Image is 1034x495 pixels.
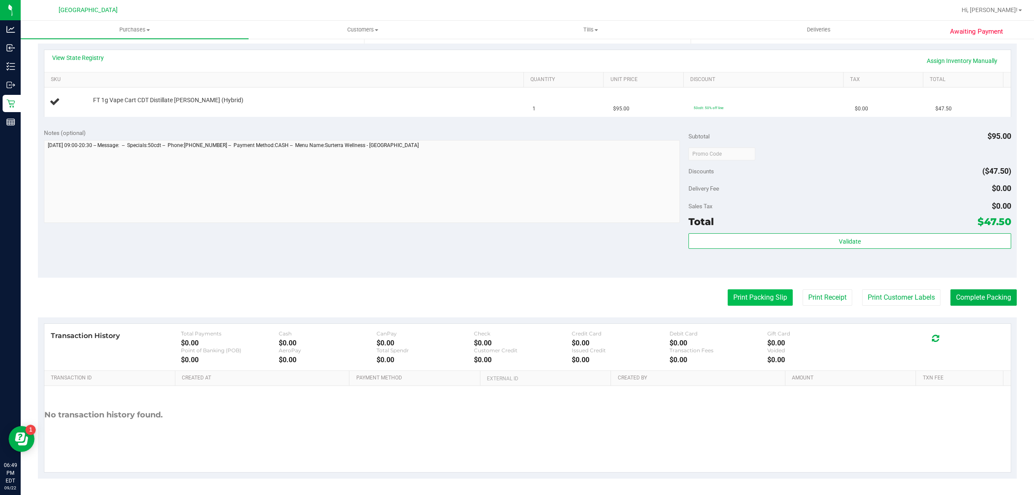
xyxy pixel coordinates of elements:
button: Validate [688,233,1011,249]
p: 09/22 [4,485,17,491]
span: FT 1g Vape Cart CDT Distillate [PERSON_NAME] (Hybrid) [93,96,243,104]
div: $0.00 [767,339,865,347]
div: Voided [767,347,865,354]
div: Gift Card [767,330,865,337]
span: $0.00 [992,201,1011,210]
a: Quantity [530,76,600,83]
a: Total [930,76,1000,83]
div: Point of Banking (POB) [181,347,279,354]
a: Txn Fee [923,375,1000,382]
button: Print Packing Slip [728,289,793,306]
a: Discount [690,76,840,83]
inline-svg: Inbound [6,44,15,52]
a: Payment Method [356,375,477,382]
button: Complete Packing [950,289,1017,306]
inline-svg: Outbound [6,81,15,89]
div: $0.00 [767,356,865,364]
div: Total Payments [181,330,279,337]
span: $0.00 [992,184,1011,193]
a: Transaction ID [51,375,172,382]
button: Print Customer Labels [862,289,941,306]
inline-svg: Reports [6,118,15,126]
span: Tills [477,26,704,34]
div: Total Spendr [377,347,474,354]
span: Hi, [PERSON_NAME]! [962,6,1018,13]
div: $0.00 [670,356,767,364]
div: Check [474,330,572,337]
span: Discounts [688,163,714,179]
a: Created At [182,375,346,382]
div: Debit Card [670,330,767,337]
input: Promo Code [688,147,755,160]
inline-svg: Analytics [6,25,15,34]
p: 06:49 PM EDT [4,461,17,485]
a: Tills [477,21,704,39]
inline-svg: Retail [6,99,15,108]
span: Customers [249,26,476,34]
a: Customers [249,21,477,39]
div: Credit Card [572,330,670,337]
span: 50cdt: 50% off line [694,106,723,110]
span: $0.00 [855,105,868,113]
iframe: Resource center [9,426,34,452]
a: Purchases [21,21,249,39]
button: Print Receipt [803,289,852,306]
div: $0.00 [474,339,572,347]
div: AeroPay [279,347,377,354]
inline-svg: Inventory [6,62,15,71]
span: Delivery Fee [688,185,719,192]
span: $95.00 [613,105,629,113]
span: Sales Tax [688,203,713,210]
span: Validate [839,238,861,245]
span: Awaiting Payment [950,27,1003,37]
div: $0.00 [181,339,279,347]
a: View State Registry [52,53,104,62]
a: Tax [850,76,920,83]
div: Transaction Fees [670,347,767,354]
span: ($47.50) [982,166,1011,175]
span: Total [688,216,714,228]
div: No transaction history found. [44,386,163,444]
a: Unit Price [610,76,680,83]
span: [GEOGRAPHIC_DATA] [59,6,118,14]
th: External ID [480,371,610,386]
div: Cash [279,330,377,337]
a: Amount [792,375,913,382]
div: $0.00 [279,356,377,364]
iframe: Resource center unread badge [25,425,36,435]
div: Customer Credit [474,347,572,354]
span: $47.50 [935,105,952,113]
span: Purchases [21,26,249,34]
span: Subtotal [688,133,710,140]
div: $0.00 [181,356,279,364]
a: Deliveries [705,21,933,39]
span: Notes (optional) [44,129,86,136]
div: $0.00 [279,339,377,347]
div: Issued Credit [572,347,670,354]
span: Deliveries [795,26,842,34]
span: $95.00 [987,132,1011,141]
div: CanPay [377,330,474,337]
div: $0.00 [474,356,572,364]
a: SKU [51,76,520,83]
a: Assign Inventory Manually [921,53,1003,68]
div: $0.00 [670,339,767,347]
div: $0.00 [377,339,474,347]
div: $0.00 [572,339,670,347]
div: $0.00 [377,356,474,364]
a: Created By [618,375,782,382]
span: $47.50 [978,216,1011,228]
span: 1 [533,105,536,113]
div: $0.00 [572,356,670,364]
